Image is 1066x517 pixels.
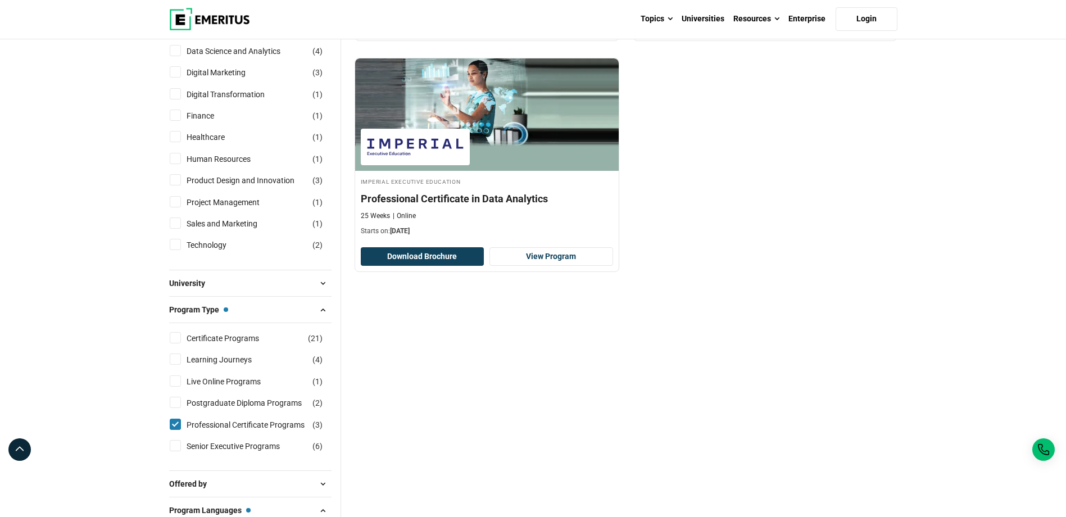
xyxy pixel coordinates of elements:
[169,277,214,289] span: University
[169,303,228,316] span: Program Type
[187,88,287,101] a: Digital Transformation
[315,47,320,56] span: 4
[187,110,237,122] a: Finance
[169,301,332,318] button: Program Type
[169,504,251,516] span: Program Languages
[169,478,216,490] span: Offered by
[312,66,323,79] span: ( )
[312,397,323,409] span: ( )
[312,440,323,452] span: ( )
[187,131,247,143] a: Healthcare
[187,353,274,366] a: Learning Journeys
[312,174,323,187] span: ( )
[361,192,613,206] h4: Professional Certificate in Data Analytics
[390,227,410,235] span: [DATE]
[315,377,320,386] span: 1
[361,247,484,266] button: Download Brochure
[187,153,273,165] a: Human Resources
[312,45,323,57] span: ( )
[355,58,619,171] img: Professional Certificate in Data Analytics | Online AI and Machine Learning Course
[187,440,302,452] a: Senior Executive Programs
[312,88,323,101] span: ( )
[187,174,317,187] a: Product Design and Innovation
[312,153,323,165] span: ( )
[315,176,320,185] span: 3
[315,133,320,142] span: 1
[312,131,323,143] span: ( )
[312,239,323,251] span: ( )
[187,332,282,344] a: Certificate Programs
[187,375,283,388] a: Live Online Programs
[312,110,323,122] span: ( )
[366,134,464,160] img: Imperial Executive Education
[187,239,249,251] a: Technology
[169,475,332,492] button: Offered by
[315,398,320,407] span: 2
[308,332,323,344] span: ( )
[361,211,390,221] p: 25 Weeks
[315,198,320,207] span: 1
[836,7,897,31] a: Login
[312,196,323,208] span: ( )
[315,219,320,228] span: 1
[312,375,323,388] span: ( )
[315,241,320,250] span: 2
[315,442,320,451] span: 6
[187,66,268,79] a: Digital Marketing
[187,419,327,431] a: Professional Certificate Programs
[361,176,613,186] h4: Imperial Executive Education
[312,353,323,366] span: ( )
[312,217,323,230] span: ( )
[315,155,320,164] span: 1
[393,211,416,221] p: Online
[315,111,320,120] span: 1
[187,397,324,409] a: Postgraduate Diploma Programs
[489,247,613,266] a: View Program
[315,420,320,429] span: 3
[355,58,619,242] a: AI and Machine Learning Course by Imperial Executive Education - October 16, 2025 Imperial Execut...
[312,419,323,431] span: ( )
[361,226,613,236] p: Starts on:
[187,196,282,208] a: Project Management
[187,45,303,57] a: Data Science and Analytics
[315,90,320,99] span: 1
[315,68,320,77] span: 3
[187,217,280,230] a: Sales and Marketing
[311,334,320,343] span: 21
[315,355,320,364] span: 4
[169,275,332,292] button: University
